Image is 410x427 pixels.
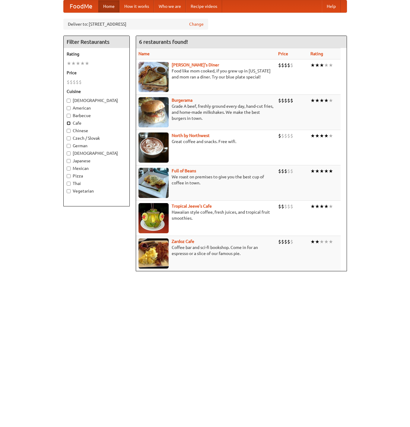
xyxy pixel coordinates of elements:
[67,106,71,110] input: American
[287,132,290,139] li: $
[287,97,290,104] li: $
[67,79,70,85] li: $
[284,238,287,245] li: $
[138,139,273,145] p: Great coffee and snacks. Free wifi.
[324,62,329,69] li: ★
[315,238,319,245] li: ★
[67,136,71,140] input: Czech / Slovak
[278,203,281,210] li: $
[67,143,126,149] label: German
[67,128,126,134] label: Chinese
[139,39,188,45] ng-pluralize: 6 restaurants found!
[310,203,315,210] li: ★
[310,51,323,56] a: Rating
[324,203,329,210] li: ★
[138,97,169,127] img: burgerama.jpg
[67,180,126,186] label: Thai
[278,62,281,69] li: $
[315,203,319,210] li: ★
[315,132,319,139] li: ★
[67,70,126,76] h5: Price
[319,132,324,139] li: ★
[324,168,329,174] li: ★
[73,79,76,85] li: $
[319,168,324,174] li: ★
[138,168,169,198] img: beans.jpg
[172,204,212,209] b: Tropical Jeeve's Cafe
[67,144,71,148] input: German
[290,97,293,104] li: $
[172,133,210,138] a: North by Northwest
[172,98,192,103] a: Burgerama
[287,238,290,245] li: $
[67,167,71,170] input: Mexican
[281,168,284,174] li: $
[67,105,126,111] label: American
[324,97,329,104] li: ★
[79,79,82,85] li: $
[310,62,315,69] li: ★
[324,132,329,139] li: ★
[67,165,126,171] label: Mexican
[281,97,284,104] li: $
[278,238,281,245] li: $
[138,174,273,186] p: We roast on premises to give you the best cup of coffee in town.
[290,132,293,139] li: $
[67,60,71,67] li: ★
[67,182,71,186] input: Thai
[284,97,287,104] li: $
[67,173,126,179] label: Pizza
[67,121,71,125] input: Cafe
[284,62,287,69] li: $
[278,51,288,56] a: Price
[172,239,194,244] a: Zardoz Cafe
[67,129,71,133] input: Chinese
[315,62,319,69] li: ★
[290,62,293,69] li: $
[329,97,333,104] li: ★
[138,68,273,80] p: Food like mom cooked, if you grew up in [US_STATE] and mom ran a diner. Try our blue plate special!
[329,238,333,245] li: ★
[315,97,319,104] li: ★
[119,0,154,12] a: How it works
[319,203,324,210] li: ★
[281,238,284,245] li: $
[138,238,169,269] img: zardoz.jpg
[319,62,324,69] li: ★
[319,238,324,245] li: ★
[138,209,273,221] p: Hawaiian style coffee, fresh juices, and tropical fruit smoothies.
[138,244,273,257] p: Coffee bar and sci-fi bookshop. Come in for an espresso or a slice of our famous pie.
[67,174,71,178] input: Pizza
[278,97,281,104] li: $
[85,60,89,67] li: ★
[64,0,98,12] a: FoodMe
[172,62,219,67] a: [PERSON_NAME]'s Diner
[310,97,315,104] li: ★
[281,62,284,69] li: $
[290,238,293,245] li: $
[287,62,290,69] li: $
[138,203,169,233] img: jeeves.jpg
[284,203,287,210] li: $
[71,60,76,67] li: ★
[80,60,85,67] li: ★
[329,203,333,210] li: ★
[67,114,71,118] input: Barbecue
[315,168,319,174] li: ★
[67,150,126,156] label: [DEMOGRAPHIC_DATA]
[67,88,126,94] h5: Cuisine
[138,132,169,163] img: north.jpg
[319,97,324,104] li: ★
[138,62,169,92] img: sallys.jpg
[287,203,290,210] li: $
[67,189,71,193] input: Vegetarian
[281,132,284,139] li: $
[154,0,186,12] a: Who we are
[284,132,287,139] li: $
[281,203,284,210] li: $
[63,19,208,30] div: Deliver to: [STREET_ADDRESS]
